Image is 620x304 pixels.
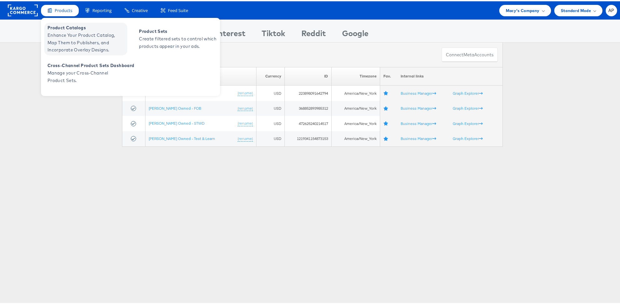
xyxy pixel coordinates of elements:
td: America/New_York [332,100,380,115]
td: America/New_York [332,130,380,145]
td: USD [256,100,284,115]
span: Standard Mode [561,6,591,13]
td: America/New_York [332,84,380,100]
td: America/New_York [332,115,380,130]
span: Feed Suite [168,6,188,12]
th: Currency [256,66,284,84]
a: [PERSON_NAME] Owned - STWD [149,119,204,124]
th: ID [284,66,332,84]
a: (rename) [238,119,253,125]
td: USD [256,130,284,145]
div: Google [342,26,368,41]
a: Business Manager [401,90,436,94]
span: Manage your Cross-Channel Product Sets. [48,68,126,83]
div: Pinterest [211,26,245,41]
a: Graph Explorer [453,104,483,109]
span: Reporting [92,6,112,12]
div: Reddit [301,26,326,41]
span: Creative [132,6,148,12]
td: USD [256,84,284,100]
a: Product Catalogs Enhance Your Product Catalog, Map Them to Publishers, and Incorporate Overlay De... [44,21,127,54]
a: Business Manager [401,104,436,109]
td: 368852893985312 [284,100,332,115]
span: Product Catalogs [48,23,126,30]
a: Business Manager [401,135,436,140]
a: [PERSON_NAME] Owned - FOB [149,104,201,109]
span: Products [55,6,72,12]
a: Product Sets Create filtered sets to control which products appear in your ads. [136,21,219,54]
span: meta [463,50,474,57]
a: [PERSON_NAME] Owned - Test & Learn [149,135,215,140]
a: (rename) [238,89,253,95]
span: Enhance Your Product Catalog, Map Them to Publishers, and Incorporate Overlay Designs. [48,30,126,52]
span: Macy's Company [506,6,540,13]
td: USD [256,115,284,130]
span: Product Sets [139,26,217,34]
a: (rename) [238,104,253,110]
a: Business Manager [401,120,436,125]
a: Cross-Channel Product Sets Dashboard Manage your Cross-Channel Product Sets. [44,56,136,88]
div: Tiktok [262,26,285,41]
span: AP [608,7,614,11]
a: Graph Explorer [453,90,483,94]
span: Cross-Channel Product Sets Dashboard [48,61,134,68]
td: 472625240214517 [284,115,332,130]
a: (rename) [238,135,253,140]
span: Create filtered sets to control which products appear in your ads. [139,34,217,49]
td: 223898091642794 [284,84,332,100]
th: Timezone [332,66,380,84]
a: Graph Explorer [453,135,483,140]
a: Graph Explorer [453,120,483,125]
button: ConnectmetaAccounts [442,46,498,61]
td: 1219341154873153 [284,130,332,145]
